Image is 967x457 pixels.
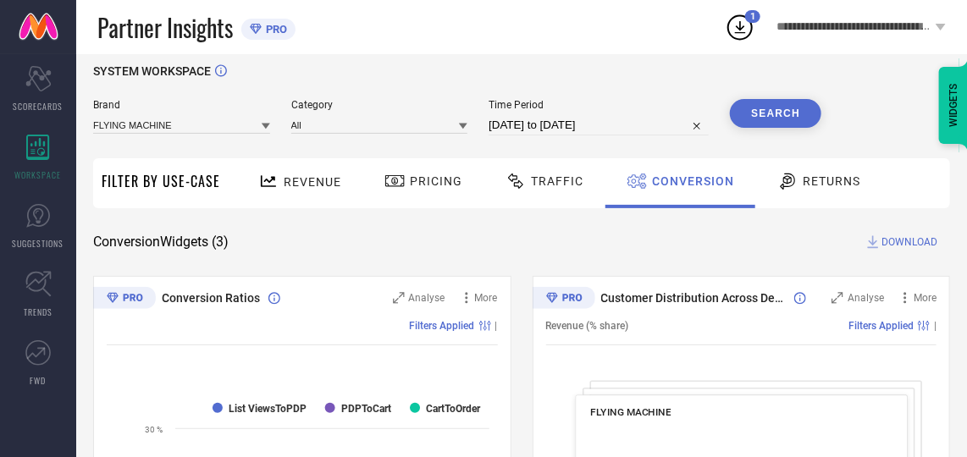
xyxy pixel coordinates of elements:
[652,174,734,188] span: Conversion
[93,99,270,111] span: Brand
[30,374,47,387] span: FWD
[934,320,937,332] span: |
[475,292,498,304] span: More
[410,174,462,188] span: Pricing
[410,320,475,332] span: Filters Applied
[14,100,64,113] span: SCORECARDS
[914,292,937,304] span: More
[495,320,498,332] span: |
[229,403,307,415] text: List ViewsToPDP
[393,292,405,304] svg: Zoom
[13,237,64,250] span: SUGGESTIONS
[848,320,914,332] span: Filters Applied
[284,175,341,189] span: Revenue
[803,174,860,188] span: Returns
[848,292,884,304] span: Analyse
[489,115,709,135] input: Select time period
[489,99,709,111] span: Time Period
[750,11,755,22] span: 1
[145,425,163,434] text: 30 %
[162,291,260,305] span: Conversion Ratios
[881,234,937,251] span: DOWNLOAD
[546,320,629,332] span: Revenue (% share)
[93,234,229,251] span: Conversion Widgets ( 3 )
[15,168,62,181] span: WORKSPACE
[93,64,211,78] span: SYSTEM WORKSPACE
[426,403,481,415] text: CartToOrder
[291,99,468,111] span: Category
[531,174,583,188] span: Traffic
[341,403,391,415] text: PDPToCart
[725,12,755,42] div: Open download list
[409,292,445,304] span: Analyse
[590,406,671,418] span: FLYING MACHINE
[97,10,233,45] span: Partner Insights
[262,23,287,36] span: PRO
[832,292,843,304] svg: Zoom
[93,287,156,312] div: Premium
[102,171,220,191] span: Filter By Use-Case
[730,99,821,128] button: Search
[24,306,52,318] span: TRENDS
[533,287,595,312] div: Premium
[601,291,787,305] span: Customer Distribution Across Device/OS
